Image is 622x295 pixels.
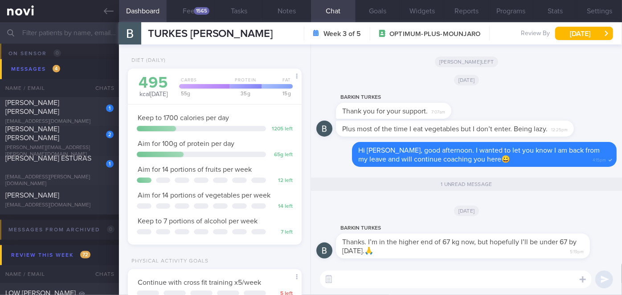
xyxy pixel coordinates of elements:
[5,118,114,125] div: [EMAIL_ADDRESS][DOMAIN_NAME]
[342,125,548,133] span: Plus most of the time I eat vegetables but I don’t enter. Being lazy.
[83,265,119,283] div: Chats
[342,238,577,255] span: Thanks. I’m in the higher end of 67 kg now, but hopefully I’ll be under 67 by [DATE].🙏
[270,152,293,158] div: 65 g left
[107,226,115,233] span: 0
[148,28,273,39] span: TURKES [PERSON_NAME]
[454,75,479,85] span: [DATE]
[593,155,606,163] span: 4:15pm
[435,57,498,67] span: [PERSON_NAME] left
[80,251,90,259] span: 72
[6,48,63,60] div: On sensor
[6,224,117,236] div: Messages from Archived
[138,279,261,286] span: Continue with cross fit training x5/week
[53,49,61,57] span: 0
[5,174,114,187] div: [EMAIL_ADDRESS][PERSON_NAME][DOMAIN_NAME]
[106,160,114,168] div: 1
[53,65,60,73] span: 4
[83,79,119,97] div: Chats
[9,63,62,75] div: Messages
[358,147,600,163] span: Hi [PERSON_NAME], good afternoon. I wanted to let you know I am back from my leave and will conti...
[336,92,478,103] div: BARKIN TURKES
[227,91,262,96] div: 35 g
[270,178,293,184] div: 12 left
[138,114,229,121] span: Keep to 1700 calories per day
[521,30,550,38] span: Review By
[5,99,59,115] span: [PERSON_NAME] [PERSON_NAME]
[323,29,361,38] strong: Week 3 of 5
[454,206,479,216] span: [DATE]
[570,247,584,255] span: 5:19pm
[106,131,114,138] div: 2
[137,75,170,91] div: 495
[227,77,262,89] div: Protein
[176,91,230,96] div: 55 g
[555,27,613,40] button: [DATE]
[128,258,209,265] div: Physical Activity Goals
[128,57,166,64] div: Diet (Daily)
[259,91,293,96] div: 15 g
[5,155,91,162] span: [PERSON_NAME] ESTURAS
[342,108,428,115] span: Thank you for your support.
[138,140,234,147] span: Aim for 100g of protein per day
[138,218,258,225] span: Keep to 7 portions of alcohol per week
[389,30,480,39] span: OPTIMUM-PLUS-MOUNJARO
[9,249,93,261] div: Review this week
[106,105,114,112] div: 1
[5,145,114,158] div: [PERSON_NAME][EMAIL_ADDRESS][PERSON_NAME][DOMAIN_NAME]
[137,75,170,99] div: kcal [DATE]
[270,229,293,236] div: 7 left
[431,107,445,115] span: 7:07am
[194,7,209,15] div: 1565
[336,223,617,234] div: BARKIN TURKES
[551,125,568,133] span: 12:25pm
[138,192,270,199] span: Aim for 14 portions of vegetables per week
[259,77,293,89] div: Fat
[5,202,114,209] div: [EMAIL_ADDRESS][DOMAIN_NAME]
[270,203,293,210] div: 14 left
[138,166,252,173] span: Aim for 14 portions of fruits per week
[270,126,293,133] div: 1205 left
[5,192,59,199] span: [PERSON_NAME]
[176,77,230,89] div: Carbs
[5,125,59,141] span: [PERSON_NAME] [PERSON_NAME]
